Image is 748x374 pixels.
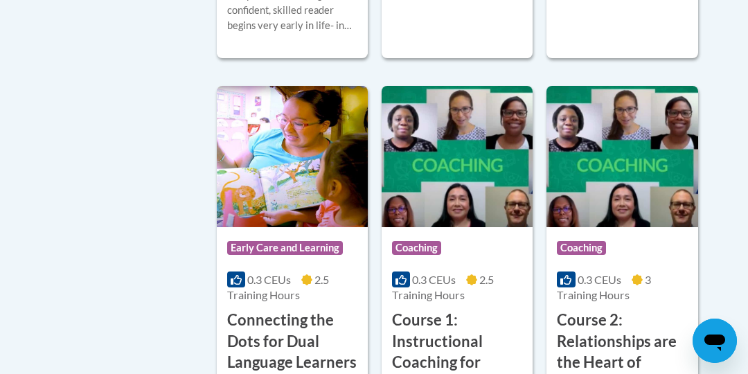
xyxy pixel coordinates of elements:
[247,273,291,286] span: 0.3 CEUs
[578,273,621,286] span: 0.3 CEUs
[546,86,697,227] img: Course Logo
[227,241,343,255] span: Early Care and Learning
[412,273,456,286] span: 0.3 CEUs
[557,241,606,255] span: Coaching
[557,273,650,301] span: 3 Training Hours
[392,241,441,255] span: Coaching
[227,273,329,301] span: 2.5 Training Hours
[693,319,737,363] iframe: Button to launch messaging window, conversation in progress
[392,273,494,301] span: 2.5 Training Hours
[382,86,533,227] img: Course Logo
[217,86,368,227] img: Course Logo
